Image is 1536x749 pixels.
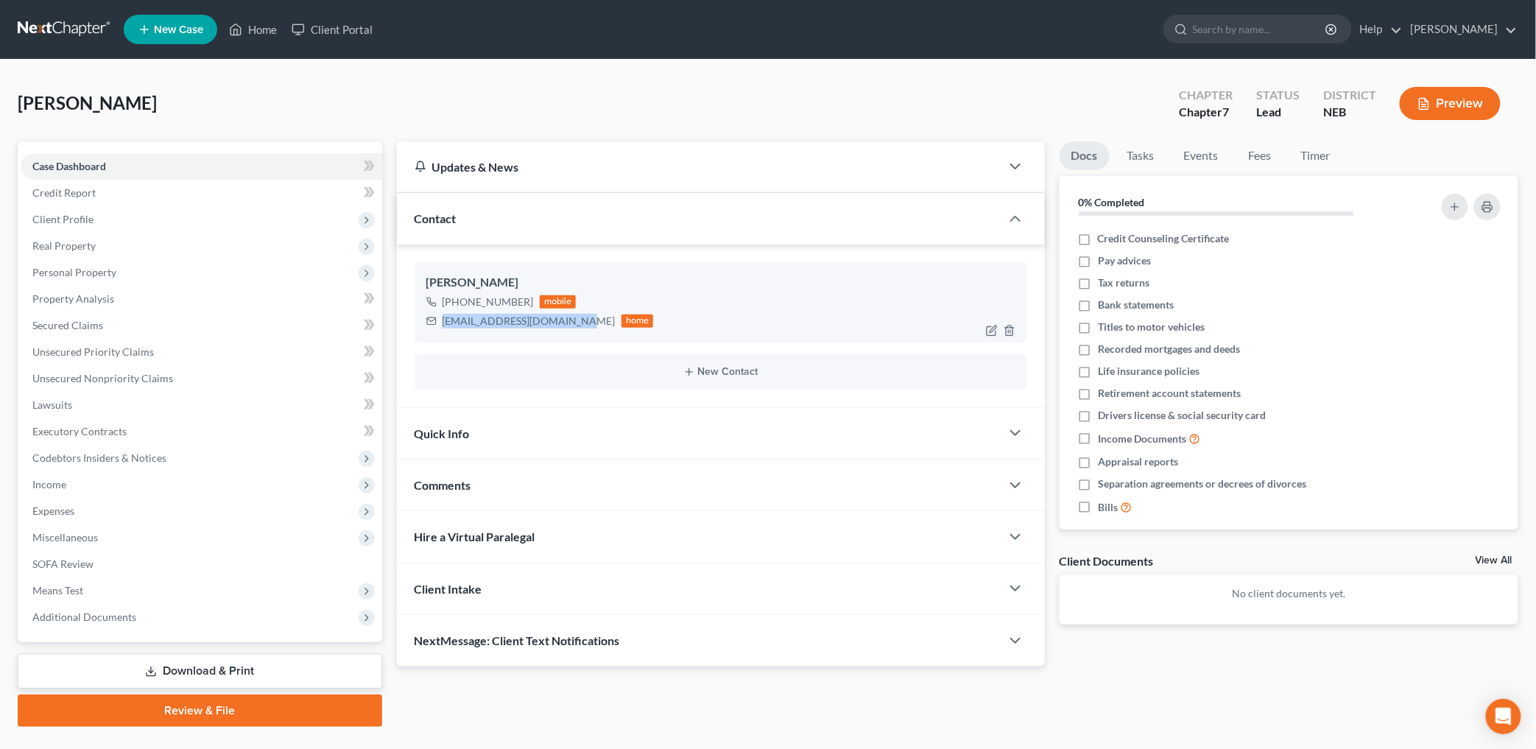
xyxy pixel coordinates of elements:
span: Titles to motor vehicles [1098,320,1205,334]
a: View All [1476,555,1512,566]
a: Property Analysis [21,286,382,312]
a: Timer [1289,141,1342,170]
a: Events [1172,141,1230,170]
span: Personal Property [32,266,116,278]
span: Bills [1098,500,1118,515]
span: Quick Info [415,426,470,440]
div: Chapter [1179,104,1233,121]
span: Income [32,478,66,490]
span: Pay advices [1098,253,1151,268]
div: Open Intercom Messenger [1486,699,1521,734]
span: New Case [154,24,203,35]
a: [PERSON_NAME] [1403,16,1518,43]
a: Docs [1060,141,1110,170]
a: Download & Print [18,654,382,689]
span: SOFA Review [32,558,94,570]
a: Executory Contracts [21,418,382,445]
div: Lead [1256,104,1300,121]
div: Chapter [1179,87,1233,104]
span: Codebtors Insiders & Notices [32,451,166,464]
a: Unsecured Priority Claims [21,339,382,365]
span: Retirement account statements [1098,386,1241,401]
span: Miscellaneous [32,531,98,544]
a: SOFA Review [21,551,382,577]
a: Credit Report [21,180,382,206]
span: Unsecured Priority Claims [32,345,154,358]
a: Review & File [18,695,382,727]
div: [EMAIL_ADDRESS][DOMAIN_NAME] [443,314,616,328]
span: Real Property [32,239,96,252]
span: Expenses [32,504,74,517]
div: Status [1256,87,1300,104]
a: Tasks [1116,141,1166,170]
span: Executory Contracts [32,425,127,437]
span: Tax returns [1098,275,1149,290]
input: Search by name... [1193,15,1328,43]
button: New Contact [426,366,1015,378]
span: Drivers license & social security card [1098,408,1266,423]
span: Client Profile [32,213,94,225]
span: Separation agreements or decrees of divorces [1098,477,1306,491]
div: [PHONE_NUMBER] [443,295,534,309]
span: NextMessage: Client Text Notifications [415,633,620,647]
div: home [621,314,654,328]
div: Updates & News [415,159,983,175]
div: [PERSON_NAME] [426,274,1015,292]
span: Bank statements [1098,298,1174,312]
div: District [1323,87,1376,104]
a: Secured Claims [21,312,382,339]
a: Fees [1236,141,1283,170]
span: Credit Report [32,186,96,199]
span: Comments [415,478,471,492]
span: Property Analysis [32,292,114,305]
span: Life insurance policies [1098,364,1199,379]
a: Help [1353,16,1402,43]
p: No client documents yet. [1071,586,1507,601]
div: Client Documents [1060,553,1154,569]
span: Secured Claims [32,319,103,331]
div: mobile [540,295,577,309]
span: Case Dashboard [32,160,106,172]
button: Preview [1400,87,1501,120]
span: Appraisal reports [1098,454,1178,469]
span: Unsecured Nonpriority Claims [32,372,173,384]
span: Client Intake [415,582,482,596]
span: Contact [415,211,457,225]
a: Unsecured Nonpriority Claims [21,365,382,392]
strong: 0% Completed [1079,196,1145,208]
span: Lawsuits [32,398,72,411]
span: Means Test [32,584,83,597]
span: [PERSON_NAME] [18,92,157,113]
a: Client Portal [284,16,380,43]
span: Additional Documents [32,611,136,623]
a: Home [222,16,284,43]
span: Income Documents [1098,432,1186,446]
span: Recorded mortgages and deeds [1098,342,1240,356]
div: NEB [1323,104,1376,121]
span: 7 [1222,105,1229,119]
span: Credit Counseling Certificate [1098,231,1230,246]
a: Lawsuits [21,392,382,418]
a: Case Dashboard [21,153,382,180]
span: Hire a Virtual Paralegal [415,530,535,544]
